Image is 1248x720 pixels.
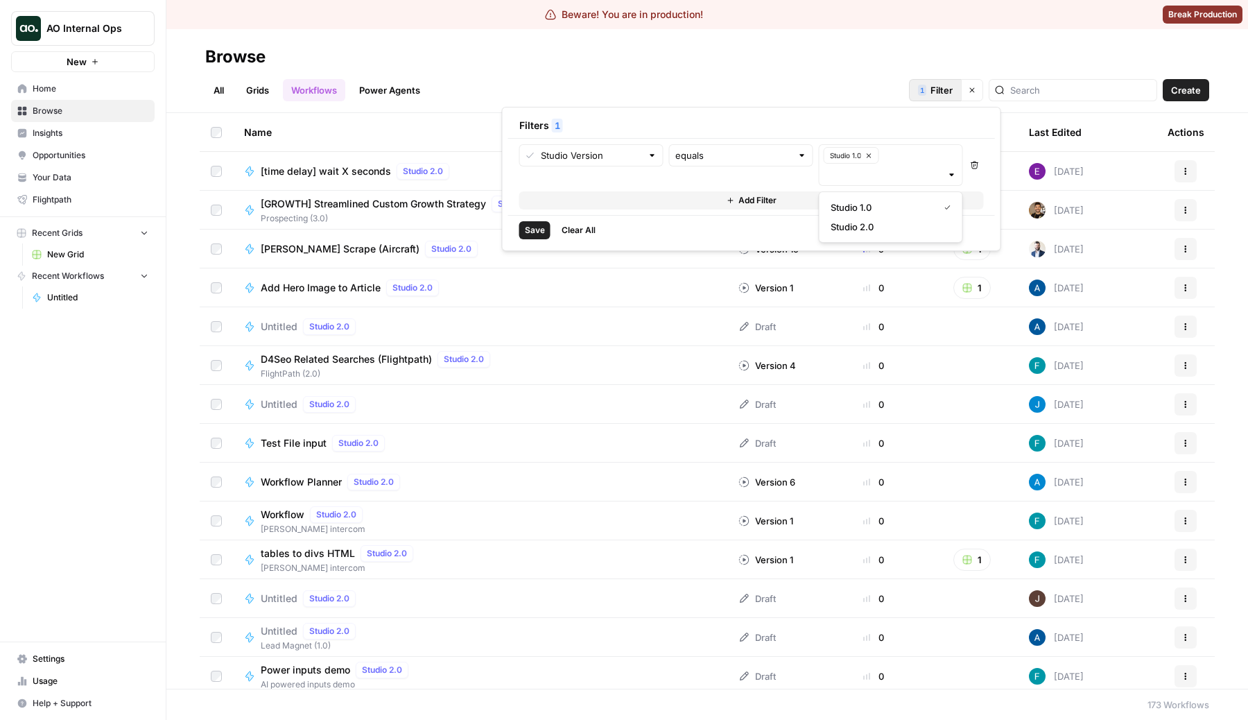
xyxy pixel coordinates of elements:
[953,549,991,571] button: 1
[833,514,915,528] div: 0
[244,590,716,607] a: UntitledStudio 2.0
[261,678,414,691] span: AI powered inputs demo
[831,220,946,234] span: Studio 2.0
[833,320,915,334] div: 0
[67,55,87,69] span: New
[261,320,297,334] span: Untitled
[1029,318,1084,335] div: [DATE]
[261,624,297,638] span: Untitled
[47,248,148,261] span: New Grid
[1029,551,1084,568] div: [DATE]
[1029,668,1084,685] div: [DATE]
[562,224,596,237] span: Clear All
[261,523,368,535] span: [PERSON_NAME] intercom
[1029,241,1046,257] img: 9jx7mcr4ixhpj047cl9iju68ah1c
[11,648,155,670] a: Settings
[261,547,355,560] span: tables to divs HTML
[362,664,402,676] span: Studio 2.0
[261,242,419,256] span: [PERSON_NAME] Scrape (Aircraft)
[392,282,433,294] span: Studio 2.0
[738,475,795,489] div: Version 6
[1029,629,1084,646] div: [DATE]
[1029,163,1084,180] div: [DATE]
[261,562,419,574] span: [PERSON_NAME] intercom
[244,545,716,574] a: tables to divs HTMLStudio 2.0[PERSON_NAME] intercom
[1029,280,1084,296] div: [DATE]
[354,476,394,488] span: Studio 2.0
[338,437,379,449] span: Studio 2.0
[11,189,155,211] a: Flightpath
[738,359,796,372] div: Version 4
[738,320,776,334] div: Draft
[351,79,428,101] a: Power Agents
[309,398,349,411] span: Studio 2.0
[261,663,350,677] span: Power inputs demo
[261,197,486,211] span: [GROWTH] Streamlined Custom Growth Strategy
[261,475,342,489] span: Workflow Planner
[261,368,496,380] span: FlightPath (2.0)
[1010,83,1151,97] input: Search
[403,165,443,178] span: Studio 2.0
[1029,435,1046,452] img: 3qwd99qm5jrkms79koxglshcff0m
[833,475,915,489] div: 0
[244,241,716,257] a: [PERSON_NAME] Scrape (Aircraft)Studio 2.0
[738,281,793,295] div: Version 1
[1168,113,1204,151] div: Actions
[11,122,155,144] a: Insights
[920,85,924,96] span: 1
[824,147,879,164] button: Studio 1.0
[26,243,155,266] a: New Grid
[47,291,148,304] span: Untitled
[519,191,984,209] button: Add Filter
[261,508,304,522] span: Workflow
[244,506,716,535] a: WorkflowStudio 2.0[PERSON_NAME] intercom
[11,223,155,243] button: Recent Grids
[32,270,104,282] span: Recent Workflows
[830,150,861,161] span: Studio 1.0
[738,514,793,528] div: Version 1
[244,396,716,413] a: UntitledStudio 2.0
[244,662,716,691] a: Power inputs demoStudio 2.0AI powered inputs demo
[309,625,349,637] span: Studio 2.0
[831,200,933,214] span: Studio 1.0
[738,631,776,644] div: Draft
[238,79,277,101] a: Grids
[525,224,545,237] span: Save
[519,221,551,239] button: Save
[205,79,232,101] a: All
[555,119,560,132] span: 1
[33,675,148,687] span: Usage
[1029,357,1046,374] img: 3qwd99qm5jrkms79koxglshcff0m
[833,553,915,567] div: 0
[541,148,642,162] input: Studio Version
[498,198,538,210] span: Studio 2.0
[1029,202,1084,218] div: [DATE]
[833,281,915,295] div: 0
[1147,698,1209,712] div: 173 Workflows
[16,16,41,41] img: AO Internal Ops Logo
[833,631,915,644] div: 0
[244,280,716,296] a: Add Hero Image to ArticleStudio 2.0
[1029,629,1046,646] img: he81ibor8lsei4p3qvg4ugbvimgp
[261,164,391,178] span: [time delay] wait X seconds
[33,83,148,95] span: Home
[1029,590,1046,607] img: w6h4euusfoa7171vz6jrctgb7wlt
[1029,551,1046,568] img: 3qwd99qm5jrkms79koxglshcff0m
[1029,113,1082,151] div: Last Edited
[738,592,776,606] div: Draft
[11,266,155,286] button: Recent Workflows
[833,359,915,372] div: 0
[283,79,345,101] a: Workflows
[1029,318,1046,335] img: he81ibor8lsei4p3qvg4ugbvimgp
[33,653,148,665] span: Settings
[1168,8,1237,21] span: Break Production
[1029,357,1084,374] div: [DATE]
[261,436,327,450] span: Test File input
[33,194,148,206] span: Flightpath
[244,318,716,335] a: UntitledStudio 2.0
[33,697,148,710] span: Help + Support
[545,8,703,22] div: Beware! You are in production!
[833,436,915,450] div: 0
[33,105,148,117] span: Browse
[1029,280,1046,296] img: he81ibor8lsei4p3qvg4ugbvimgp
